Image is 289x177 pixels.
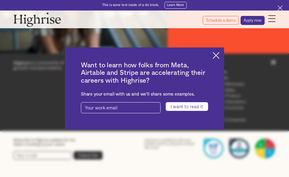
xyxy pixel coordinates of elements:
[81,102,161,113] input: Your work email
[166,102,208,111] input: I want to read it
[14,12,61,27] img: Highrise logo
[102,3,159,8] div: This is some text inside of a div block.
[203,16,239,25] a: Schedule a demo
[81,102,208,111] form: pop-up-modal-form
[164,2,187,9] a: Learn More
[278,5,283,11] img: Cross icon
[81,92,208,97] div: Share your email with us and we'll share some examples.
[81,62,208,85] h2: Want to learn how folks from Meta, Airtable and Stripe are accelerating their careers with Highrise?
[213,52,220,59] img: Cross icon
[241,16,265,25] a: Apply now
